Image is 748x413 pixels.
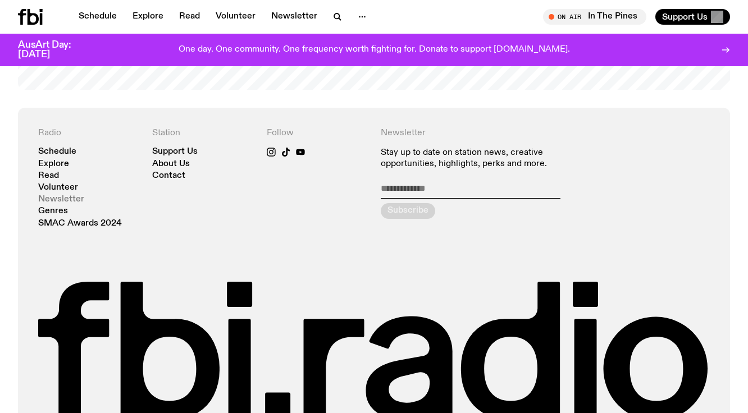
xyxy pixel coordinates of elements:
h4: Radio [38,128,139,139]
a: Volunteer [209,9,262,25]
a: Schedule [38,148,76,156]
a: Newsletter [264,9,324,25]
h3: AusArt Day: [DATE] [18,40,90,59]
button: Subscribe [381,203,435,219]
p: Stay up to date on station news, creative opportunities, highlights, perks and more. [381,148,596,169]
h4: Newsletter [381,128,596,139]
p: One day. One community. One frequency worth fighting for. Donate to support [DOMAIN_NAME]. [179,45,570,55]
h4: Follow [267,128,367,139]
a: Volunteer [38,183,78,192]
button: On AirIn The Pines [543,9,646,25]
span: Support Us [662,12,708,22]
a: About Us [152,160,190,168]
h4: Station [152,128,253,139]
a: Support Us [152,148,198,156]
a: Genres [38,207,68,215]
a: Contact [152,172,185,180]
a: Read [172,9,207,25]
a: Explore [126,9,170,25]
button: Support Us [655,9,730,25]
a: Read [38,172,59,180]
a: Explore [38,160,69,168]
a: Schedule [72,9,124,25]
a: Newsletter [38,195,84,204]
a: SMAC Awards 2024 [38,219,122,228]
